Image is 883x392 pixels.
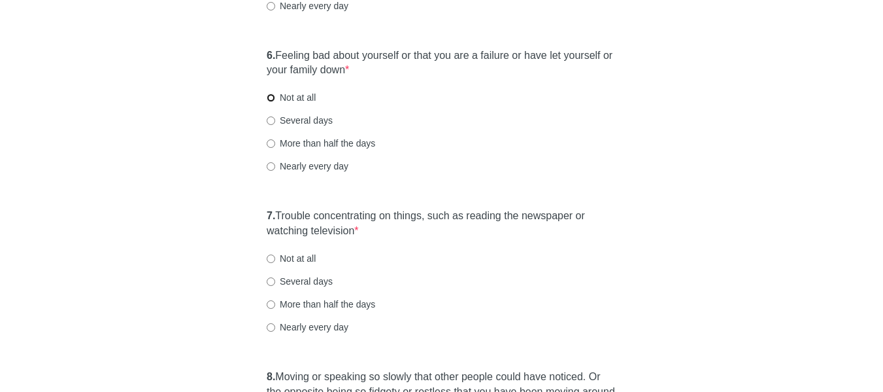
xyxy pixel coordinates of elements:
input: Not at all [267,255,275,263]
input: Nearly every day [267,323,275,332]
label: Not at all [267,91,316,104]
input: Nearly every day [267,2,275,10]
label: Nearly every day [267,321,348,334]
label: More than half the days [267,298,375,311]
label: Trouble concentrating on things, such as reading the newspaper or watching television [267,209,616,239]
label: More than half the days [267,137,375,150]
strong: 8. [267,371,275,382]
label: Several days [267,275,333,288]
label: Feeling bad about yourself or that you are a failure or have let yourself or your family down [267,48,616,79]
input: Not at all [267,94,275,102]
input: Nearly every day [267,162,275,171]
input: More than half the days [267,300,275,309]
strong: 6. [267,50,275,61]
input: Several days [267,277,275,286]
input: Several days [267,116,275,125]
input: More than half the days [267,139,275,148]
label: Not at all [267,252,316,265]
strong: 7. [267,210,275,221]
label: Several days [267,114,333,127]
label: Nearly every day [267,160,348,173]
